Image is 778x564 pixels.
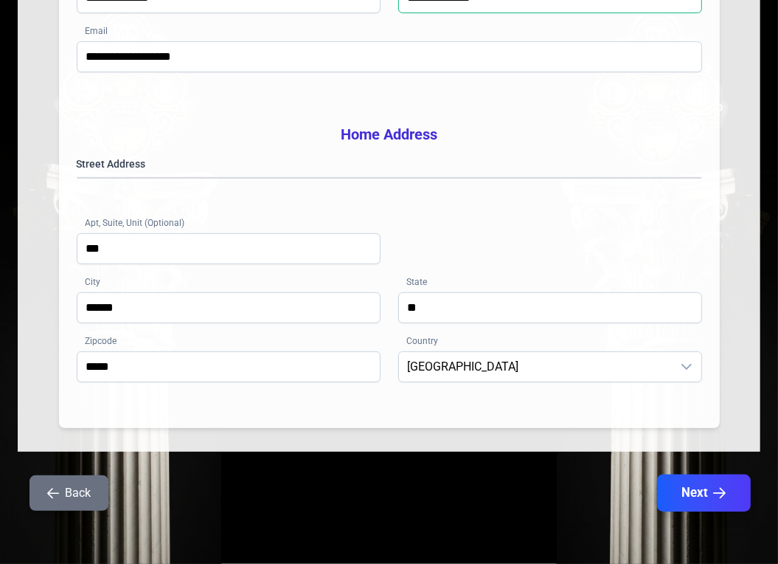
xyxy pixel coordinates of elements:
[399,352,672,382] span: United States
[672,352,701,382] div: dropdown trigger
[657,475,751,512] button: Next
[29,475,108,511] button: Back
[77,124,702,145] h3: Home Address
[77,157,702,171] label: Street Address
